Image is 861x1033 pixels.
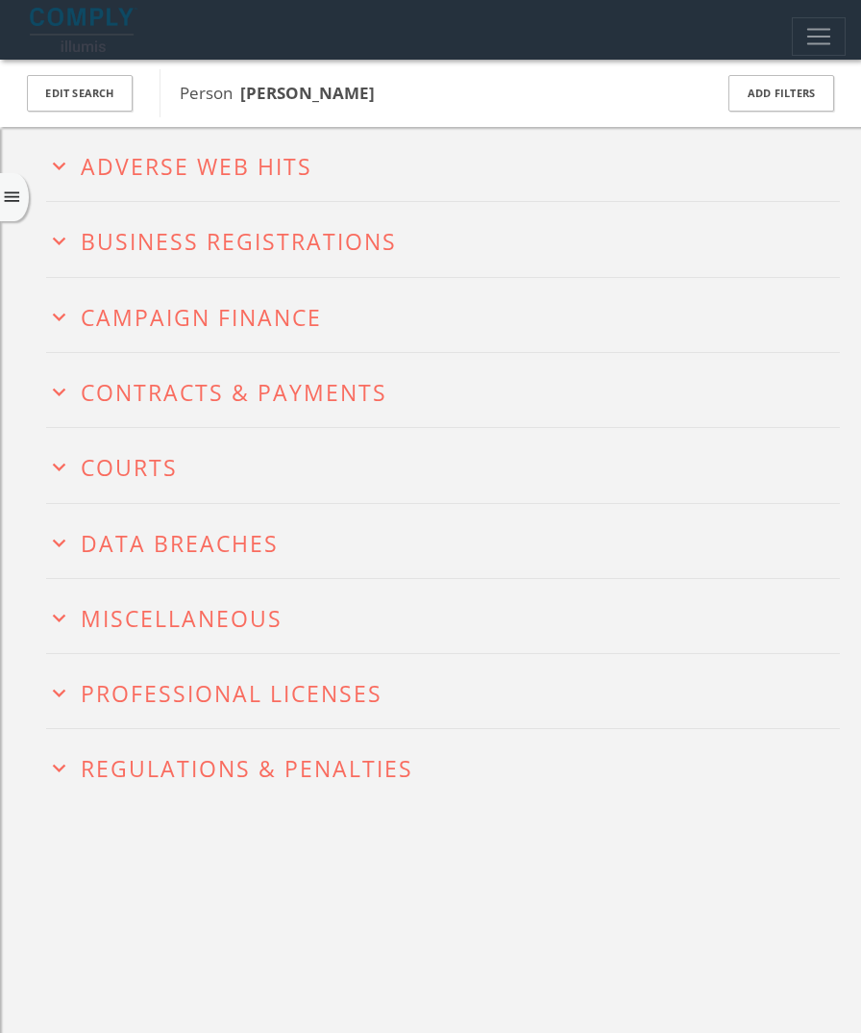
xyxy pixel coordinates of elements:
[46,530,72,556] i: expand_more
[81,528,279,559] span: Data Breaches
[728,75,834,113] button: Add Filters
[46,224,840,254] button: expand_moreBusiness Registrations
[46,676,840,706] button: expand_moreProfessional Licenses
[2,188,22,208] i: menu
[792,17,846,56] button: Toggle navigation
[81,377,387,408] span: Contracts & Payments
[30,8,137,52] img: illumis
[240,82,375,104] b: [PERSON_NAME]
[27,75,133,113] button: Edit Search
[46,450,840,480] button: expand_moreCourts
[46,304,72,330] i: expand_more
[46,680,72,706] i: expand_more
[46,149,840,179] button: expand_moreAdverse Web Hits
[81,678,382,709] span: Professional Licenses
[81,452,178,483] span: Courts
[46,375,840,405] button: expand_moreContracts & Payments
[46,379,72,405] i: expand_more
[46,228,72,254] i: expand_more
[46,300,840,330] button: expand_moreCampaign Finance
[46,755,72,781] i: expand_more
[46,526,840,556] button: expand_moreData Breaches
[81,302,322,333] span: Campaign Finance
[81,603,283,634] span: Miscellaneous
[46,605,72,631] i: expand_more
[46,601,840,631] button: expand_moreMiscellaneous
[46,751,840,781] button: expand_moreRegulations & Penalties
[81,226,397,257] span: Business Registrations
[81,151,312,182] span: Adverse Web Hits
[46,153,72,179] i: expand_more
[180,82,375,104] span: Person
[81,753,413,784] span: Regulations & Penalties
[46,454,72,480] i: expand_more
